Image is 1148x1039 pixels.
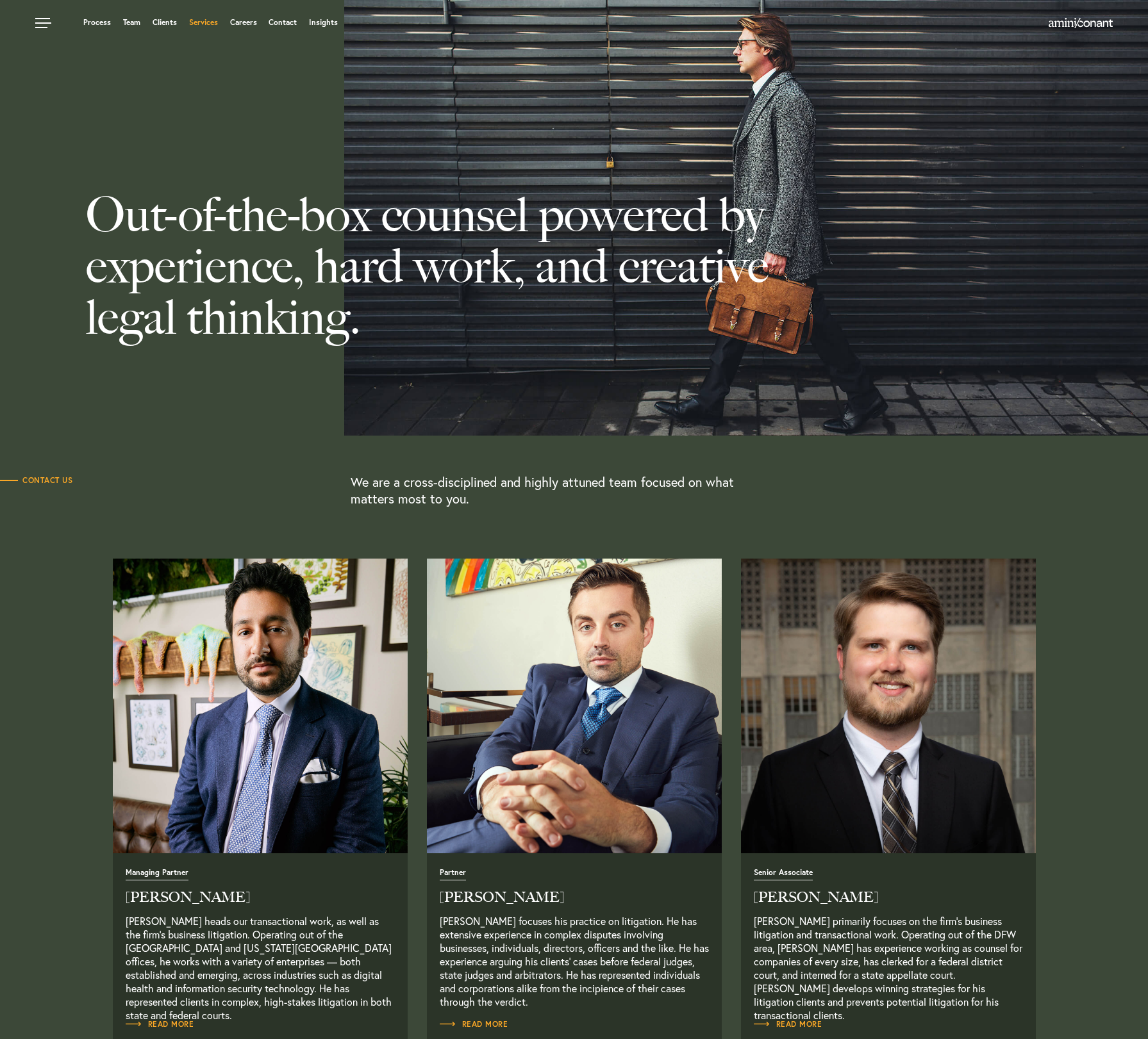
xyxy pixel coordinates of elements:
span: Partner [440,869,466,881]
a: Read Full Bio [427,559,722,853]
a: Read Full Bio [126,867,395,1008]
a: Team [123,19,140,26]
p: [PERSON_NAME] heads our transactional work, as well as the firm’s business litigation. Operating ... [126,914,395,1008]
a: Read Full Bio [754,1018,822,1031]
span: Read More [440,1020,508,1028]
a: Home [1049,19,1113,29]
span: Managing Partner [126,869,188,881]
a: Read Full Bio [126,1018,194,1031]
span: Senior Associate [754,869,813,881]
img: AC-Headshot-4462.jpg [741,559,1036,853]
a: Clients [153,19,177,26]
a: Insights [309,19,338,26]
a: Read Full Bio [440,867,709,1008]
h2: [PERSON_NAME] [440,890,709,904]
p: We are a cross-disciplined and highly attuned team focused on what matters most to you. [351,474,736,507]
a: Read Full Bio [754,867,1023,1008]
span: Read More [126,1020,194,1028]
a: Read Full Bio [741,559,1036,853]
a: Careers [230,19,257,26]
span: Read More [754,1020,822,1028]
img: neema_amini-4.jpg [113,559,408,853]
a: Process [83,19,111,26]
img: alex_conant.jpg [427,559,722,853]
img: Amini & Conant [1049,18,1113,28]
a: Contact [269,19,297,26]
h2: [PERSON_NAME] [754,890,1023,904]
a: Read Full Bio [113,559,408,853]
a: Services [189,19,218,26]
h2: [PERSON_NAME] [126,890,395,904]
a: Read Full Bio [440,1018,508,1031]
p: [PERSON_NAME] focuses his practice on litigation. He has extensive experience in complex disputes... [440,914,709,1008]
p: [PERSON_NAME] primarily focuses on the firm’s business litigation and transactional work. Operati... [754,914,1023,1008]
